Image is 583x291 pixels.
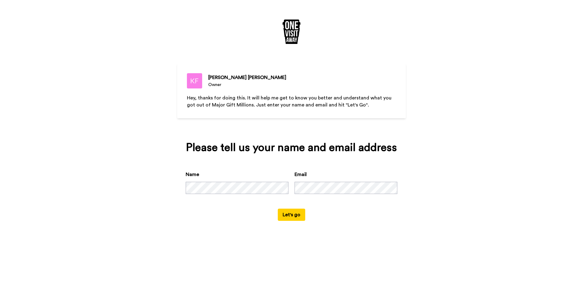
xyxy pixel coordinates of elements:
[186,171,199,178] label: Name
[187,73,202,88] img: Owner
[186,142,397,154] div: Please tell us your name and email address
[278,209,305,221] button: Let's go
[208,82,286,88] div: Owner
[279,20,304,44] img: https://cdn.bonjoro.com/media/27064f28-02de-444f-ba6d-35bd0f7be9bd/d8e33a79-6ea3-4ac4-9d53-aa9cdd...
[208,74,286,81] div: [PERSON_NAME] [PERSON_NAME]
[295,171,307,178] label: Email
[187,95,393,107] span: Hey, thanks for doing this. It will help me get to know you better and understand what you got ou...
